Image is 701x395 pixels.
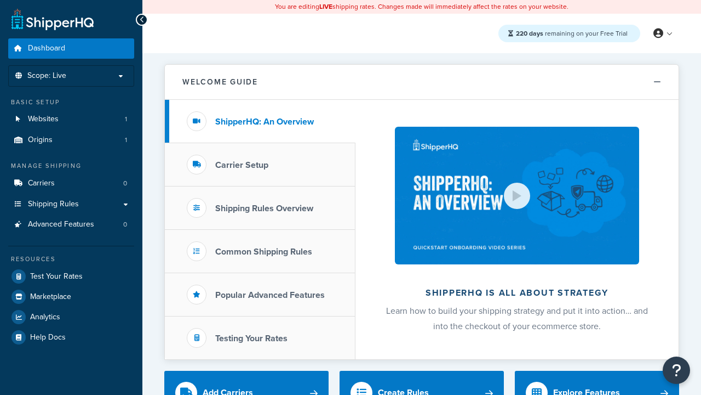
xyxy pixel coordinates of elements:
[8,109,134,129] li: Websites
[125,115,127,124] span: 1
[8,328,134,347] a: Help Docs
[8,38,134,59] a: Dashboard
[8,267,134,286] a: Test Your Rates
[8,215,134,235] li: Advanced Features
[8,109,134,129] a: Websites1
[516,29,628,38] span: remaining on your Free Trial
[384,288,650,298] h2: ShipperHQ is all about strategy
[165,65,679,100] button: Welcome Guide
[386,304,648,332] span: Learn how to build your shipping strategy and put it into action… and into the checkout of your e...
[8,255,134,264] div: Resources
[28,136,53,145] span: Origins
[215,204,313,213] h3: Shipping Rules Overview
[215,334,288,343] h3: Testing Your Rates
[123,179,127,188] span: 0
[8,130,134,150] a: Origins1
[28,200,79,209] span: Shipping Rules
[215,117,314,127] h3: ShipperHQ: An Overview
[8,307,134,327] a: Analytics
[215,290,325,300] h3: Popular Advanced Features
[125,136,127,145] span: 1
[8,161,134,171] div: Manage Shipping
[27,71,66,81] span: Scope: Live
[30,272,83,281] span: Test Your Rates
[663,357,690,384] button: Open Resource Center
[30,313,60,322] span: Analytics
[8,130,134,150] li: Origins
[123,220,127,229] span: 0
[395,127,639,264] img: ShipperHQ is all about strategy
[30,292,71,302] span: Marketplace
[28,44,65,53] span: Dashboard
[215,247,312,257] h3: Common Shipping Rules
[8,173,134,194] li: Carriers
[28,115,59,124] span: Websites
[28,220,94,229] span: Advanced Features
[516,29,543,38] strong: 220 days
[215,160,268,170] h3: Carrier Setup
[319,2,332,12] b: LIVE
[8,98,134,107] div: Basic Setup
[8,194,134,215] a: Shipping Rules
[8,215,134,235] a: Advanced Features0
[8,173,134,194] a: Carriers0
[8,287,134,307] a: Marketplace
[30,333,66,342] span: Help Docs
[28,179,55,188] span: Carriers
[182,78,258,86] h2: Welcome Guide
